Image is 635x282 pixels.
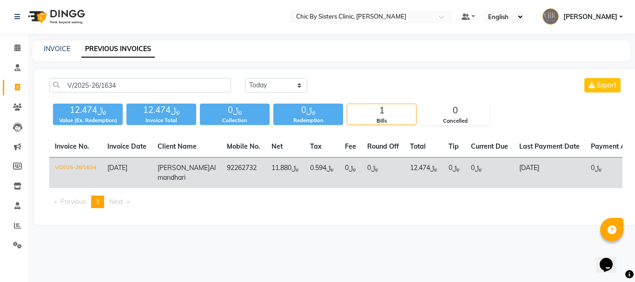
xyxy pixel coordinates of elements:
[345,142,356,151] span: Fee
[200,104,270,117] div: ﷼0
[471,142,508,151] span: Current Due
[126,104,196,117] div: ﷼12.474
[404,157,443,189] td: ﷼12.474
[158,142,197,151] span: Client Name
[49,196,622,208] nav: Pagination
[158,164,210,172] span: [PERSON_NAME]
[60,197,86,206] span: Previous
[24,4,87,30] img: logo
[96,197,99,206] span: 1
[597,81,616,89] span: Export
[55,142,89,151] span: Invoice No.
[107,142,146,151] span: Invoice Date
[107,164,127,172] span: [DATE]
[304,157,339,189] td: ﷼0.594
[44,45,70,53] a: INVOICE
[362,157,404,189] td: ﷼0
[310,142,322,151] span: Tax
[273,117,343,125] div: Redemption
[584,78,621,92] button: Export
[109,197,123,206] span: Next
[421,104,489,117] div: 0
[449,142,459,151] span: Tip
[519,142,580,151] span: Last Payment Date
[53,117,123,125] div: Value (Ex. Redemption)
[410,142,426,151] span: Total
[563,12,617,22] span: [PERSON_NAME]
[81,41,155,58] a: PREVIOUS INVOICES
[514,157,585,189] td: [DATE]
[221,157,266,189] td: 92262732
[49,78,231,92] input: Search by Name/Mobile/Email/Invoice No
[271,142,283,151] span: Net
[421,117,489,125] div: Cancelled
[339,157,362,189] td: ﷼0
[273,104,343,117] div: ﷼0
[227,142,260,151] span: Mobile No.
[266,157,304,189] td: ﷼11.880
[53,104,123,117] div: ﷼12.474
[126,117,196,125] div: Invoice Total
[200,117,270,125] div: Collection
[465,157,514,189] td: ﷼0
[596,245,626,273] iframe: chat widget
[367,142,399,151] span: Round Off
[347,117,416,125] div: Bills
[347,104,416,117] div: 1
[49,157,102,189] td: V/2025-26/1634
[443,157,465,189] td: ﷼0
[542,8,559,25] img: Sanjay Choudhary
